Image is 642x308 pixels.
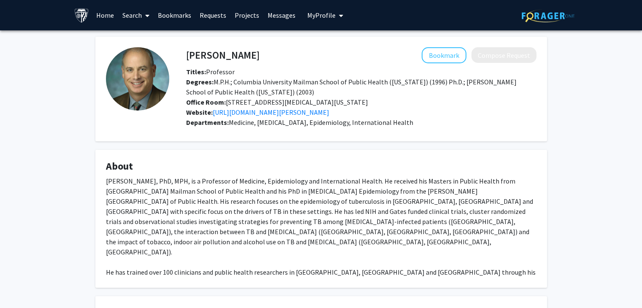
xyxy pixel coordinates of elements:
[74,8,89,23] img: Johns Hopkins University Logo
[229,118,413,127] span: Medicine, [MEDICAL_DATA], Epidemiology, International Health
[186,47,260,63] h4: [PERSON_NAME]
[186,98,368,106] span: [STREET_ADDRESS][MEDICAL_DATA][US_STATE]
[92,0,118,30] a: Home
[422,47,466,63] button: Add Jonathan Golub to Bookmarks
[263,0,300,30] a: Messages
[186,118,229,127] b: Departments:
[186,68,206,76] b: Titles:
[106,47,169,111] img: Profile Picture
[230,0,263,30] a: Projects
[307,11,336,19] span: My Profile
[186,78,214,86] b: Degrees:
[186,108,213,116] b: Website:
[186,78,517,96] span: M.P.H.; Columbia University Mailman School of Public Health ([US_STATE]) (1996) Ph.D.; [PERSON_NA...
[186,68,235,76] span: Professor
[471,47,536,63] button: Compose Request to Jonathan Golub
[522,9,574,22] img: ForagerOne Logo
[213,108,329,116] a: Opens in a new tab
[154,0,195,30] a: Bookmarks
[106,176,536,308] div: [PERSON_NAME], PhD, MPH, is a Professor of Medicine, Epidemiology and International Health. He re...
[186,98,226,106] b: Office Room:
[118,0,154,30] a: Search
[106,160,536,173] h4: About
[195,0,230,30] a: Requests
